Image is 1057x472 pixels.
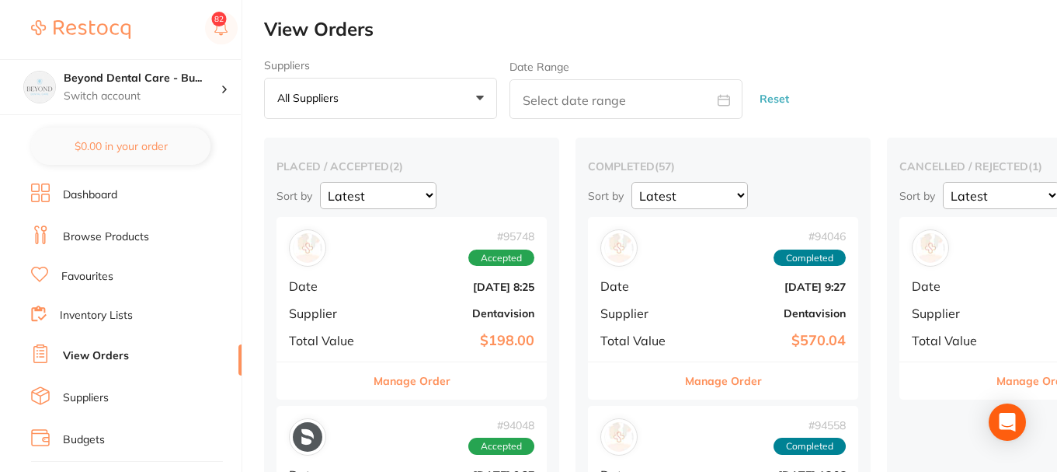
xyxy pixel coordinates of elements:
[379,307,534,320] b: Dentavision
[588,159,858,173] h2: completed ( 57 )
[63,432,105,448] a: Budgets
[468,438,534,455] span: Accepted
[63,187,117,203] a: Dashboard
[604,233,634,263] img: Dentavision
[899,189,935,203] p: Sort by
[276,189,312,203] p: Sort by
[63,348,129,364] a: View Orders
[379,281,534,293] b: [DATE] 8:25
[276,159,547,173] h2: placed / accepted ( 2 )
[600,334,678,348] span: Total Value
[63,390,109,406] a: Suppliers
[468,419,534,432] span: # 94048
[277,91,345,105] p: All suppliers
[912,334,989,348] span: Total Value
[916,233,945,263] img: Adam Dental
[690,281,846,293] b: [DATE] 9:27
[774,250,846,267] span: Completed
[31,12,130,47] a: Restocq Logo
[774,419,846,432] span: # 94558
[60,308,133,323] a: Inventory Lists
[31,128,210,165] button: $0.00 in your order
[276,217,547,400] div: Dentavision#95748AcceptedDate[DATE] 8:25SupplierDentavisionTotal Value$198.00Manage Order
[264,78,497,120] button: All suppliers
[774,438,846,455] span: Completed
[600,306,678,320] span: Supplier
[509,79,742,119] input: Select date range
[690,307,846,320] b: Dentavision
[509,61,569,73] label: Date Range
[600,279,678,293] span: Date
[24,72,55,103] img: Beyond Dental Care - Burpengary
[604,422,634,452] img: Henry Schein Halas
[374,362,450,400] button: Manage Order
[774,230,846,243] span: # 94046
[31,20,130,39] img: Restocq Logo
[379,333,534,349] b: $198.00
[468,230,534,243] span: # 95748
[690,333,846,349] b: $570.04
[64,89,221,104] p: Switch account
[755,79,794,120] button: Reset
[289,334,367,348] span: Total Value
[685,362,762,400] button: Manage Order
[912,279,989,293] span: Date
[989,404,1026,441] div: Open Intercom Messenger
[293,422,322,452] img: Dentsply Sirona
[264,19,1057,40] h2: View Orders
[912,306,989,320] span: Supplier
[588,189,624,203] p: Sort by
[293,233,322,263] img: Dentavision
[64,71,221,86] h4: Beyond Dental Care - Burpengary
[289,306,367,320] span: Supplier
[264,59,497,72] label: Suppliers
[289,279,367,293] span: Date
[61,269,113,285] a: Favourites
[63,229,149,245] a: Browse Products
[468,250,534,267] span: Accepted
